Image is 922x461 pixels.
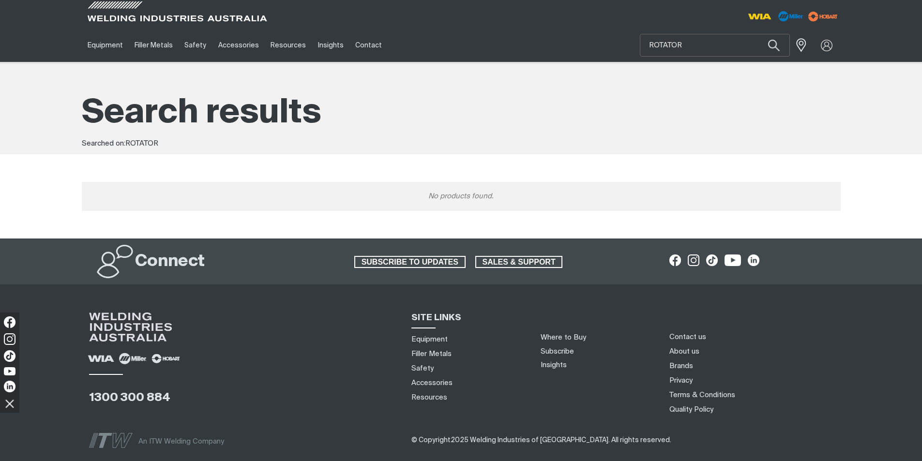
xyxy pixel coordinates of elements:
a: Quality Policy [669,404,713,415]
a: Contact [349,29,388,62]
img: LinkedIn [4,381,15,392]
div: Searched on: [82,138,841,149]
a: Resources [411,392,447,402]
a: Contact us [669,332,706,342]
a: Where to Buy [541,334,586,341]
img: YouTube [4,367,15,375]
a: Terms & Conditions [669,390,735,400]
a: Brands [669,361,693,371]
img: TikTok [4,350,15,362]
span: ROTATOR [125,140,158,147]
a: Privacy [669,375,693,386]
a: Subscribe [541,348,574,355]
img: hide socials [1,395,18,412]
img: miller [805,9,841,24]
h1: Search results [82,92,841,135]
a: About us [669,346,699,357]
nav: Sitemap [408,332,529,404]
a: SUBSCRIBE TO UPDATES [354,256,466,268]
span: SITE LINKS [411,313,461,322]
span: An ITW Welding Company [138,438,224,445]
button: Search products [757,34,790,57]
nav: Footer [666,329,851,416]
a: Equipment [411,334,448,344]
a: Safety [179,29,212,62]
input: Product name or item number... [640,34,789,56]
a: Accessories [411,378,453,388]
h2: Connect [135,251,205,272]
a: Accessories [212,29,265,62]
a: Safety [411,363,434,373]
a: Equipment [82,29,129,62]
span: © Copyright 2025 Welding Industries of [GEOGRAPHIC_DATA] . All rights reserved. [411,437,671,444]
a: Insights [541,361,567,369]
a: Filler Metals [411,349,452,359]
img: Instagram [4,333,15,345]
a: Resources [265,29,312,62]
a: SALES & SUPPORT [475,256,563,268]
a: Insights [312,29,349,62]
span: SUBSCRIBE TO UPDATES [355,256,465,268]
div: No products found. [82,182,841,211]
span: SALES & SUPPORT [476,256,562,268]
span: ​​​​​​​​​​​​​​​​​​ ​​​​​​ [411,436,671,444]
nav: Main [82,29,651,62]
img: Facebook [4,316,15,328]
a: Filler Metals [129,29,179,62]
a: 1300 300 884 [89,392,170,403]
